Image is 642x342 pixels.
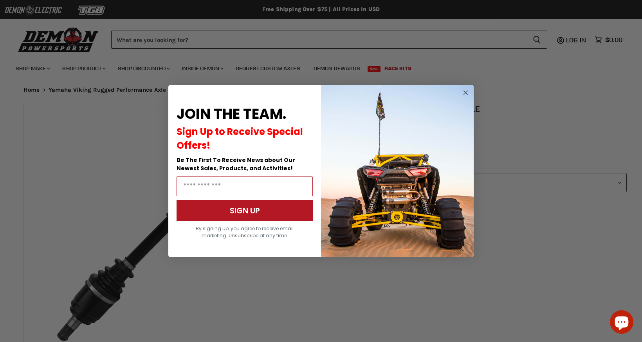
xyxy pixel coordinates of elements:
[177,200,313,221] button: SIGN UP
[177,156,295,172] span: Be The First To Receive News about Our Newest Sales, Products, and Activities!
[177,125,303,152] span: Sign Up to Receive Special Offers!
[608,310,636,336] inbox-online-store-chat: Shopify online store chat
[461,88,471,98] button: Close dialog
[196,225,294,239] span: By signing up, you agree to receive email marketing. Unsubscribe at any time.
[321,85,474,257] img: a9095488-b6e7-41ba-879d-588abfab540b.jpeg
[177,104,286,124] span: JOIN THE TEAM.
[177,176,313,196] input: Email Address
